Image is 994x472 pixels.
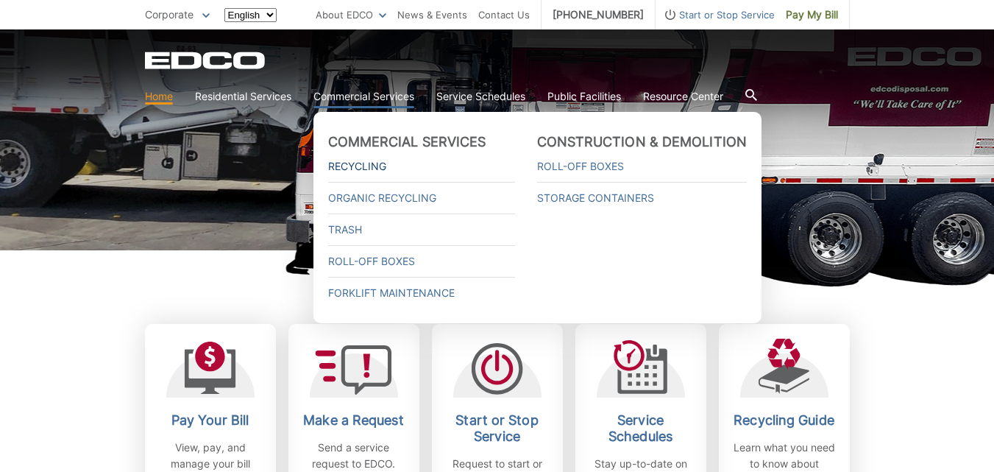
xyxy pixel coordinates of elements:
[299,412,408,429] h2: Make a Request
[316,7,386,23] a: About EDCO
[786,7,838,23] span: Pay My Bill
[730,412,839,429] h2: Recycling Guide
[299,440,408,472] p: Send a service request to EDCO.
[586,412,695,445] h2: Service Schedules
[643,88,723,105] a: Resource Center
[537,134,748,150] a: Construction & Demolition
[537,190,748,206] a: Storage Containers
[328,285,515,301] a: Forklift Maintenance
[397,7,467,23] a: News & Events
[195,88,291,105] a: Residential Services
[328,134,486,150] a: Commercial Services
[328,222,515,238] a: Trash
[547,88,621,105] a: Public Facilities
[328,253,515,270] a: Roll-Off Boxes
[436,88,525,105] a: Service Schedules
[224,8,277,22] select: Select a language
[328,158,515,175] a: Recycling
[537,158,748,175] a: Roll-Off Boxes
[145,88,173,105] a: Home
[156,412,265,429] h2: Pay Your Bill
[328,190,515,206] a: Organic Recycling
[145,8,194,21] span: Corporate
[478,7,530,23] a: Contact Us
[313,88,414,105] a: Commercial Services
[145,52,267,69] a: EDCD logo. Return to the homepage.
[443,412,552,445] h2: Start or Stop Service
